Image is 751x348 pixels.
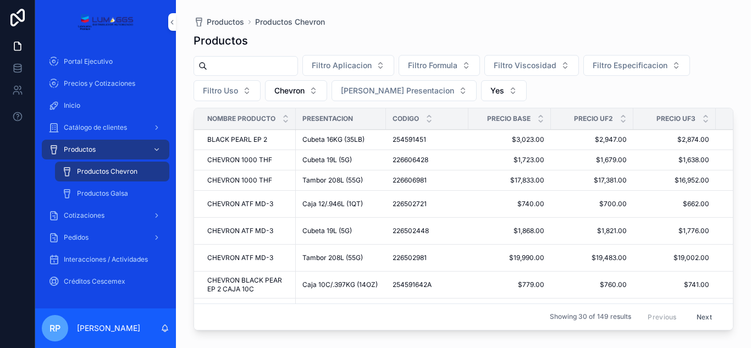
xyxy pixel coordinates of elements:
[207,156,272,164] span: CHEVRON 1000 THF
[64,233,89,241] font: Pedidos
[207,200,273,208] span: CHEVRON ATF MD-3
[312,60,372,71] span: Filtro Aplicacion
[64,79,135,87] font: Precios y Cotizaciones
[42,206,169,225] a: Cotizaciones
[583,55,690,76] button: Select Button
[64,255,148,263] font: Interacciones / Actividades
[302,176,379,185] a: Tambor 208L (55G)
[393,253,462,262] a: 226502981
[557,176,627,185] span: $17,381.00
[302,135,379,144] a: Cubeta 16KG (35LB)
[393,156,428,164] span: 226606428
[550,313,631,322] span: Showing 30 of 149 results
[302,227,352,235] span: Cubeta 19L (5G)
[207,156,289,164] a: CHEVRON 1000 THF
[194,16,244,27] a: Productos
[35,44,176,306] div: contenido desplazable
[557,253,627,262] a: $19,483.00
[487,114,531,123] span: Precio Base
[640,280,709,289] a: $741.00
[475,200,544,208] a: $740.00
[557,200,627,208] span: $700.00
[393,135,462,144] a: 254591451
[302,114,353,123] span: Presentacion
[302,253,379,262] a: Tambor 208L (55G)
[302,200,379,208] a: Caja 12/.946L (1QT)
[475,227,544,235] span: $1,868.00
[302,280,378,289] span: Caja 10C/.397KG (14OZ)
[393,156,462,164] a: 226606428
[640,200,709,208] a: $662.00
[393,280,462,289] a: 254591642A
[302,227,379,235] a: Cubeta 19L (5G)
[408,60,457,71] span: Filtro Formula
[557,135,627,144] a: $2,947.00
[640,135,709,144] a: $2,874.00
[203,85,238,96] span: Filtro Uso
[255,16,325,27] a: Productos Chevron
[393,253,427,262] span: 226502981
[64,277,125,285] font: Créditos Cescemex
[207,176,272,185] span: CHEVRON 1000 THF
[64,145,96,153] font: Productos
[557,156,627,164] a: $1,679.00
[42,250,169,269] a: Interacciones / Actividades
[42,118,169,137] a: Catálogo de clientes
[475,176,544,185] a: $17,833.00
[207,114,275,123] span: Nombre Producto
[481,80,527,101] button: Select Button
[64,57,113,65] font: Portal Ejecutivo
[194,33,248,48] h1: Productos
[557,280,627,289] span: $760.00
[77,167,137,175] font: Productos Chevron
[42,140,169,159] a: Productos
[393,200,462,208] a: 226502721
[393,114,419,123] span: Codigo
[207,276,289,294] span: CHEVRON BLACK PEAR EP 2 CAJA 10C
[207,227,273,235] span: CHEVRON ATF MD-3
[302,156,352,164] span: Cubeta 19L (5G)
[302,176,363,185] span: Tambor 208L (55G)
[64,101,80,109] font: Inicio
[475,156,544,164] a: $1,723.00
[640,176,709,185] span: $16,952.00
[332,80,477,101] button: Select Button
[393,280,432,289] span: 254591642A
[55,184,169,203] a: Productos Galsa
[207,16,244,27] span: Productos
[274,85,305,96] span: Chevron
[42,228,169,247] a: Pedidos
[64,211,104,219] font: Cotizaciones
[640,156,709,164] a: $1,638.00
[557,227,627,235] a: $1,821.00
[640,253,709,262] a: $19,002.00
[42,52,169,71] a: Portal Ejecutivo
[302,280,379,289] a: Caja 10C/.397KG (14OZ)
[689,308,720,325] button: Next
[207,135,289,144] a: BLACK PEARL EP 2
[207,253,289,262] a: CHEVRON ATF MD-3
[42,96,169,115] a: Inicio
[475,280,544,289] span: $779.00
[393,227,429,235] span: 226502448
[302,156,379,164] a: Cubeta 19L (5G)
[475,253,544,262] a: $19,990.00
[484,55,579,76] button: Select Button
[494,60,556,71] span: Filtro Viscosidad
[475,135,544,144] a: $3,023.00
[393,227,462,235] a: 226502448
